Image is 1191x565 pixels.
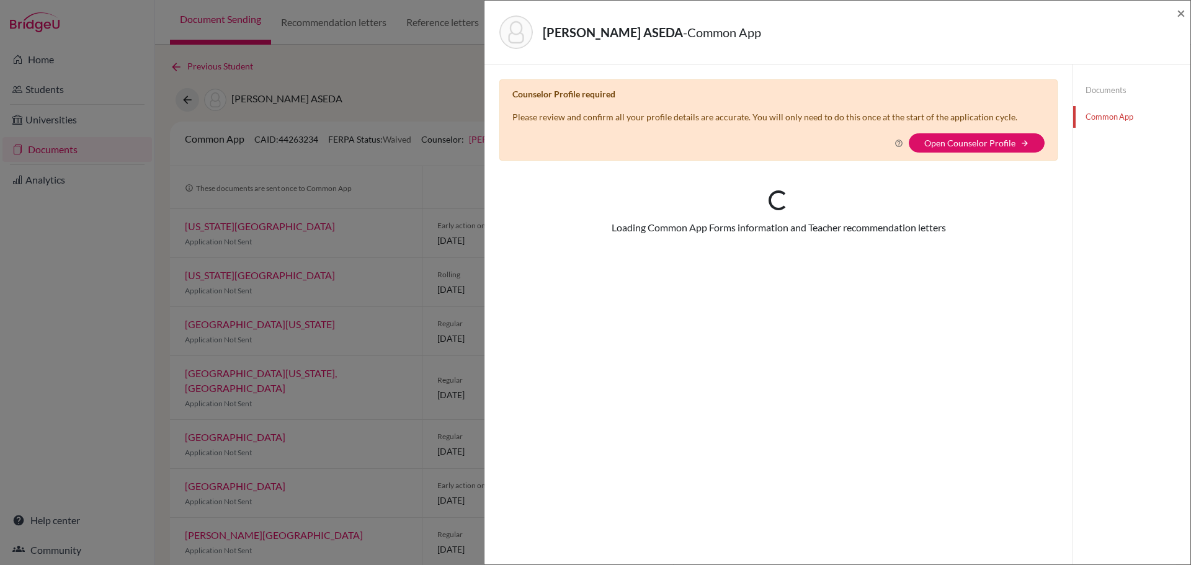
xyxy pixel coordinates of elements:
[1073,79,1190,101] a: Documents
[612,220,946,235] div: Loading Common App Forms information and Teacher recommendation letters
[909,133,1045,153] button: Open Counselor Profilearrow_forward
[543,25,683,40] strong: [PERSON_NAME] ASEDA
[683,25,761,40] span: - Common App
[512,110,1017,123] p: Please review and confirm all your profile details are accurate. You will only need to do this on...
[1177,6,1185,20] button: Close
[1177,4,1185,22] span: ×
[1073,106,1190,128] a: Common App
[924,138,1015,148] a: Open Counselor Profile
[512,89,615,99] b: Counselor Profile required
[1020,139,1029,148] i: arrow_forward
